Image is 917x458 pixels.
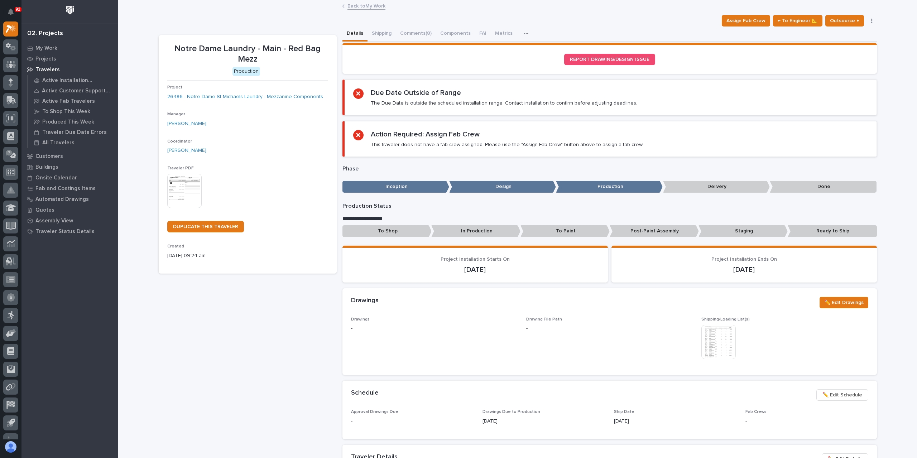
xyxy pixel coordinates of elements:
button: FAI [475,26,491,42]
p: Ready to Ship [788,225,877,237]
h2: Action Required: Assign Fab Crew [371,130,480,139]
a: 26486 - Notre Dame St Michaels Laundry - Mezzanine Components [167,93,323,101]
p: [DATE] [482,418,605,425]
p: To Shop [342,225,432,237]
p: Buildings [35,164,58,170]
a: Customers [21,151,118,161]
div: Production [232,67,260,76]
span: Project [167,85,182,90]
span: Project Installation Starts On [441,257,510,262]
p: Traveler Status Details [35,228,95,235]
p: Notre Dame Laundry - Main - Red Bag Mezz [167,44,328,64]
span: Ship Date [614,410,634,414]
p: Active Customer Support Travelers [42,88,113,94]
span: REPORT DRAWING/DESIGN ISSUE [570,57,649,62]
p: All Travelers [42,140,75,146]
img: Workspace Logo [63,4,77,17]
button: Shipping [368,26,396,42]
span: Outsource ↑ [830,16,859,25]
a: Back toMy Work [347,1,385,10]
div: Notifications92 [9,9,18,20]
p: Phase [342,165,877,172]
p: Onsite Calendar [35,175,77,181]
p: - [351,418,474,425]
a: Fab and Coatings Items [21,183,118,194]
p: Travelers [35,67,60,73]
span: Assign Fab Crew [726,16,765,25]
span: Approval Drawings Due [351,410,398,414]
a: Travelers [21,64,118,75]
a: My Work [21,43,118,53]
a: To Shop This Week [28,106,118,116]
p: To Paint [520,225,610,237]
p: Delivery [663,181,770,193]
p: 92 [16,7,20,12]
a: Onsite Calendar [21,172,118,183]
p: [DATE] 09:24 am [167,252,328,260]
button: Notifications [3,4,18,19]
a: Buildings [21,161,118,172]
span: Coordinator [167,139,192,144]
span: DUPLICATE THIS TRAVELER [173,224,238,229]
p: Customers [35,153,63,160]
a: Active Customer Support Travelers [28,86,118,96]
p: Active Fab Travelers [42,98,95,105]
span: Drawings [351,317,370,322]
p: To Shop This Week [42,109,90,115]
p: [DATE] [351,265,599,274]
p: - [745,418,868,425]
p: [DATE] [620,265,868,274]
a: Produced This Week [28,117,118,127]
p: Production Status [342,203,877,209]
button: users-avatar [3,439,18,454]
span: ✏️ Edit Drawings [824,298,864,307]
span: ← To Engineer 📐 [778,16,818,25]
div: 02. Projects [27,30,63,38]
p: Quotes [35,207,54,213]
p: The Due Date is outside the scheduled installation range. Contact installation to confirm before ... [371,100,637,106]
a: Assembly View [21,215,118,226]
a: Quotes [21,204,118,215]
a: [PERSON_NAME] [167,120,206,127]
p: Production [556,181,663,193]
span: Created [167,244,184,249]
p: Assembly View [35,218,73,224]
p: Fab and Coatings Items [35,185,96,192]
h2: Due Date Outside of Range [371,88,461,97]
p: Design [449,181,556,193]
span: ✏️ Edit Schedule [822,391,862,399]
p: Active Installation Travelers [42,77,113,84]
button: Assign Fab Crew [722,15,770,26]
span: Shipping/Loading List(s) [701,317,750,322]
button: ✏️ Edit Drawings [820,297,868,308]
p: This traveler does not have a fab crew assigned. Please use the "Assign Fab Crew" button above to... [371,141,643,148]
a: REPORT DRAWING/DESIGN ISSUE [564,54,655,65]
p: - [526,325,528,332]
p: Inception [342,181,449,193]
p: In Production [431,225,520,237]
button: ← To Engineer 📐 [773,15,822,26]
p: Produced This Week [42,119,94,125]
span: Drawings Due to Production [482,410,540,414]
button: Metrics [491,26,517,42]
p: Automated Drawings [35,196,89,203]
a: Automated Drawings [21,194,118,204]
button: Components [436,26,475,42]
a: DUPLICATE THIS TRAVELER [167,221,244,232]
span: Project Installation Ends On [711,257,777,262]
button: ✏️ Edit Schedule [816,389,868,401]
p: Post-Paint Assembly [610,225,699,237]
h2: Schedule [351,389,379,397]
a: [PERSON_NAME] [167,147,206,154]
p: Staging [698,225,788,237]
p: Traveler Due Date Errors [42,129,107,136]
span: Fab Crews [745,410,767,414]
span: Traveler PDF [167,166,194,170]
p: [DATE] [614,418,737,425]
p: Done [770,181,877,193]
span: Drawing File Path [526,317,562,322]
button: Outsource ↑ [825,15,864,26]
p: - [351,325,518,332]
p: Projects [35,56,56,62]
h2: Drawings [351,297,379,305]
